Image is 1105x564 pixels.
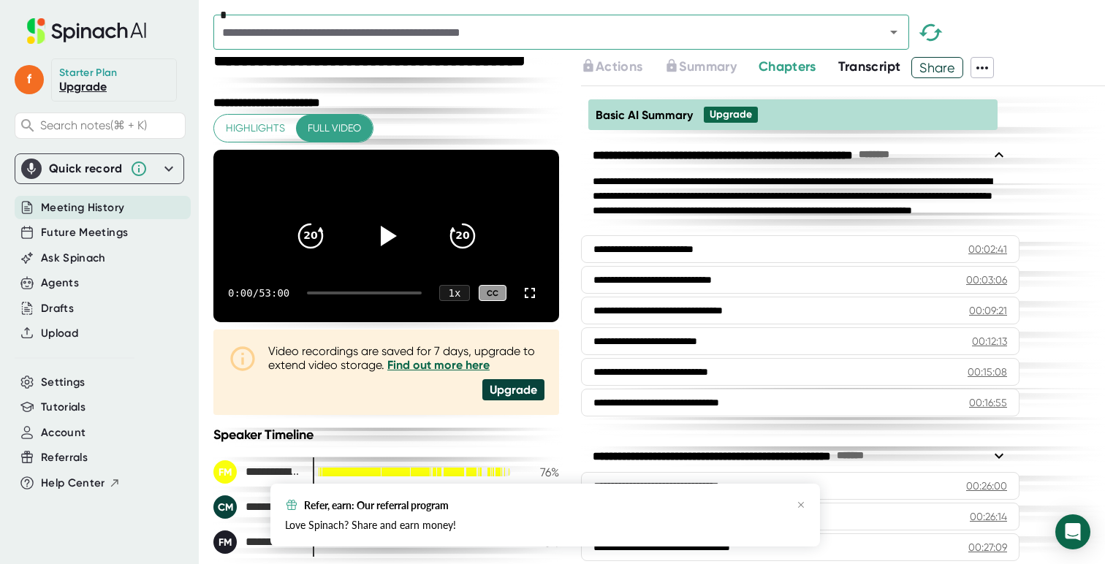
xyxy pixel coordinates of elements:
[1055,514,1090,549] div: Open Intercom Messenger
[581,57,642,77] button: Actions
[387,358,490,372] a: Find out more here
[759,57,816,77] button: Chapters
[214,115,297,142] button: Highlights
[59,80,107,94] a: Upgrade
[966,479,1007,493] div: 00:26:00
[838,58,901,75] span: Transcript
[40,118,147,132] span: Search notes (⌘ + K)
[49,161,123,176] div: Quick record
[41,250,106,267] button: Ask Spinach
[838,57,901,77] button: Transcript
[213,460,301,484] div: Ft. Myers West Sales Manager
[296,115,373,142] button: Full video
[679,58,736,75] span: Summary
[911,57,963,78] button: Share
[912,55,962,80] span: Share
[213,530,301,554] div: FT Myers West Regional Manager
[664,57,736,77] button: Summary
[213,530,237,554] div: FM
[972,334,1007,348] div: 00:12:13
[968,242,1007,256] div: 00:02:41
[439,285,470,301] div: 1 x
[15,65,44,94] span: f
[213,460,237,484] div: FM
[41,475,121,492] button: Help Center
[213,495,301,519] div: Cape Coral West General Manager
[308,119,361,137] span: Full video
[213,427,559,443] div: Speaker Timeline
[21,154,178,183] div: Quick record
[968,365,1007,379] div: 00:15:08
[213,495,237,519] div: CM
[41,224,128,241] button: Future Meetings
[596,58,642,75] span: Actions
[969,303,1007,318] div: 00:09:21
[966,273,1007,287] div: 00:03:06
[228,287,289,299] div: 0:00 / 53:00
[41,300,74,317] button: Drafts
[969,395,1007,410] div: 00:16:55
[884,22,904,42] button: Open
[759,58,816,75] span: Chapters
[482,379,544,400] div: Upgrade
[41,424,86,441] button: Account
[523,465,559,479] div: 76 %
[41,199,124,216] button: Meeting History
[41,399,86,416] button: Tutorials
[710,108,752,121] div: Upgrade
[59,66,118,80] div: Starter Plan
[596,108,693,122] span: Basic AI Summary
[226,119,285,137] span: Highlights
[968,540,1007,555] div: 00:27:09
[41,325,78,342] button: Upload
[41,475,105,492] span: Help Center
[268,344,544,372] div: Video recordings are saved for 7 days, upgrade to extend video storage.
[41,374,86,391] button: Settings
[41,275,79,291] button: Agents
[41,449,88,466] button: Referrals
[970,509,1007,524] div: 00:26:14
[479,285,506,302] div: CC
